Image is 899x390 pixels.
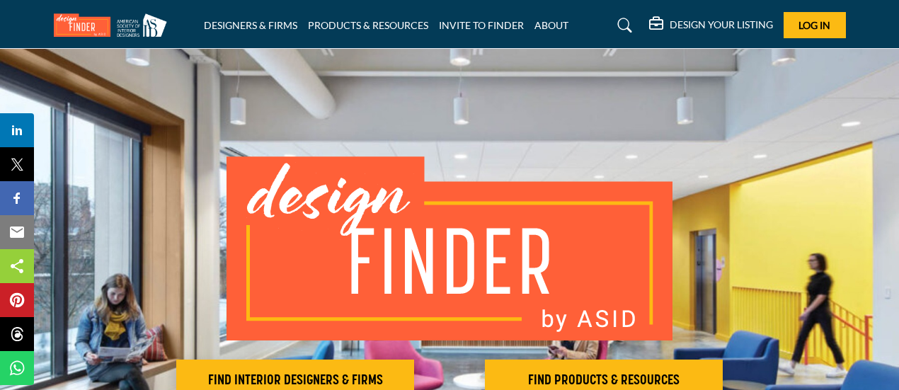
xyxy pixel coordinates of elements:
a: Search [604,14,641,37]
a: ABOUT [534,19,568,31]
a: PRODUCTS & RESOURCES [308,19,428,31]
button: Log In [784,12,846,38]
span: Log In [798,19,830,31]
img: image [227,156,672,340]
h2: FIND INTERIOR DESIGNERS & FIRMS [181,372,410,389]
a: INVITE TO FINDER [439,19,524,31]
h2: FIND PRODUCTS & RESOURCES [489,372,718,389]
h5: DESIGN YOUR LISTING [670,18,773,31]
img: Site Logo [54,13,174,37]
a: DESIGNERS & FIRMS [204,19,297,31]
div: DESIGN YOUR LISTING [649,17,773,34]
